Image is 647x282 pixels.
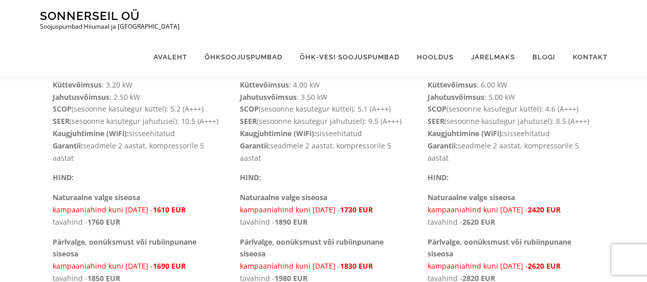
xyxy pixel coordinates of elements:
[53,116,70,126] strong: SEER
[275,217,307,227] strong: 1890 EUR
[240,104,259,114] strong: SCOP
[240,205,340,214] span: kampaaniahind kuni [DATE] -
[408,38,462,76] a: Hooldus
[53,192,140,202] strong: Naturaalne valge siseosa
[291,38,408,76] a: Õhk-vesi soojuspumbad
[462,38,524,76] a: Järelmaks
[87,217,120,227] strong: 1760 EUR
[53,92,109,102] strong: Jahutusvõimsus
[145,38,196,76] a: Avaleht
[240,191,407,228] p: tavahind -
[240,80,289,90] strong: Küttevõimsus
[428,141,458,150] strong: Garantii:
[53,128,129,138] strong: Kaugjuhtimine (WiFi):
[240,79,407,164] p: : 4.00 kW : 3.50 kW (sesoonne kasutegur küttel): 5.1 (A+++) (sesoonne kasutegur jahutusel): 9.5 (...
[462,217,495,227] strong: 2620 EUR
[340,205,373,214] span: 1730 EUR
[240,261,340,271] span: kampaaniahind kuni [DATE] -
[53,237,196,259] strong: Pärlvalge, oonüksmust või rubiinpunane siseosa
[53,80,102,90] strong: Küttevõimsus
[428,128,504,138] strong: Kaugjuhtimine (WiFi):
[53,104,72,114] strong: SCOP
[340,261,373,271] span: 1830 EUR
[428,104,447,114] strong: SCOP
[240,92,297,102] strong: Jahutusvõimsus
[428,92,484,102] strong: Jahutusvõimsus
[428,116,444,126] strong: SEER
[40,23,180,30] p: Soojuspumbad Hiiumaal ja [GEOGRAPHIC_DATA]
[240,237,384,259] strong: Pärlvalge, oonüksmust või rubiinpunane siseosa
[53,79,220,164] p: : 3.20 kW : 2.50 kW (sesoonne kasutegur küttel): 5.2 (A+++) (sesoonne kasutegur jahutusel): 10.5 ...
[240,192,327,202] strong: Naturaalne valge siseosa
[153,205,186,214] span: 1610 EUR
[428,205,528,214] span: kampaaniahind kuni [DATE] -
[240,128,316,138] strong: Kaugjuhtimine (WiFi):
[240,141,270,150] strong: Garantii:
[428,191,595,228] p: tavahind -
[428,192,515,202] strong: Naturaalne valge siseosa
[53,261,153,271] span: kampaaniahind kuni [DATE] -
[53,191,220,228] p: tavahind -
[428,80,477,90] strong: Küttevõimsus
[528,261,561,271] span: 2620 EUR
[53,205,153,214] span: kampaaniahind kuni [DATE] -
[428,237,571,259] strong: Pärlvalge, oonüksmust või rubiinpunane siseosa
[53,172,74,182] strong: HIND:
[524,38,564,76] a: Blogi
[53,141,83,150] strong: Garantii:
[528,205,561,214] span: 2420 EUR
[428,79,595,164] p: : 6.00 kW : 5.00 kW (sesoonne kasutegur küttel): 4.6 (A+++) (sesoonne kasutegur jahutusel): 8.5 (...
[40,9,140,23] a: Sonnerseil OÜ
[240,116,257,126] strong: SEER
[240,172,261,182] strong: HIND:
[428,172,449,182] strong: HIND:
[564,38,608,76] a: Kontakt
[428,261,528,271] span: kampaaniahind kuni [DATE] -
[153,261,186,271] span: 1690 EUR
[196,38,291,76] a: Õhksoojuspumbad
